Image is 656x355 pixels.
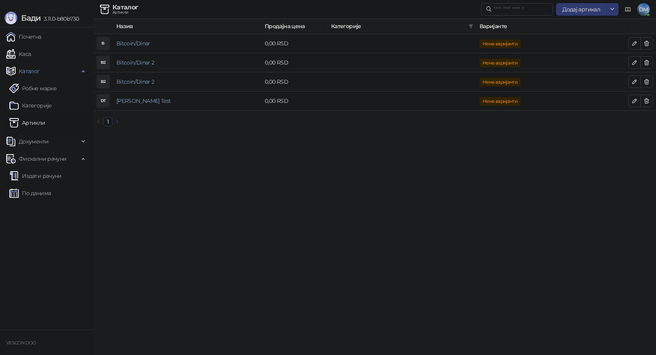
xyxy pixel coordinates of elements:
div: Каталог [112,4,138,11]
a: [PERSON_NAME] Test [116,97,171,104]
a: Bitcoin/Dinar 2 [116,59,154,66]
div: B2 [97,56,109,69]
a: Почетна [6,29,41,45]
span: filter [469,24,473,29]
th: Продајна цена [262,19,328,34]
span: right [115,119,119,124]
div: B2 [97,75,109,88]
span: Нема варијанти [480,59,521,67]
td: 0,00 RSD [262,91,328,111]
span: Нема варијанти [480,97,521,106]
button: left [94,117,103,126]
td: Bitcoin/Dinar [113,34,262,53]
span: DM [637,3,650,16]
span: Категорије [331,22,465,30]
small: VESCON DOO [6,340,36,346]
span: filter [467,20,475,32]
span: left [96,119,101,124]
td: 0,00 RSD [262,53,328,72]
td: Bitcoin/Dinar 2 [113,72,262,91]
span: Додај артикал [562,6,600,13]
img: Artikli [100,5,109,14]
div: DT [97,95,109,107]
img: Artikli [9,118,19,127]
a: Категорије [9,98,52,113]
a: Bitcoin/Dinar 2 [116,78,154,85]
span: Нема варијанти [480,39,521,48]
span: Каталог [19,63,40,79]
button: Додај артикал [556,3,606,16]
li: Следећа страна [112,117,122,126]
div: Артикли [112,11,138,14]
div: B [97,37,109,50]
td: Dusan Test [113,91,262,111]
td: 0,00 RSD [262,34,328,53]
span: Бади [21,13,41,23]
a: Каса [6,46,31,62]
span: 3.11.0-b80b730 [41,15,79,22]
span: Фискални рачуни [19,151,66,167]
img: Logo [5,12,17,24]
a: ArtikliАртикли [9,115,45,131]
a: Документација [622,3,634,16]
a: По данима [9,185,51,201]
a: Робне марке [9,81,57,96]
li: Претходна страна [94,117,103,126]
td: 0,00 RSD [262,72,328,91]
td: Bitcoin/Dinar 2 [113,53,262,72]
a: 1 [103,117,112,126]
th: Варијанте [476,19,625,34]
span: Нема варијанти [480,78,521,86]
th: Назив [113,19,262,34]
a: Bitcoin/Dinar [116,40,150,47]
span: Документи [19,134,48,149]
button: right [112,117,122,126]
a: Издати рачуни [9,168,62,184]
